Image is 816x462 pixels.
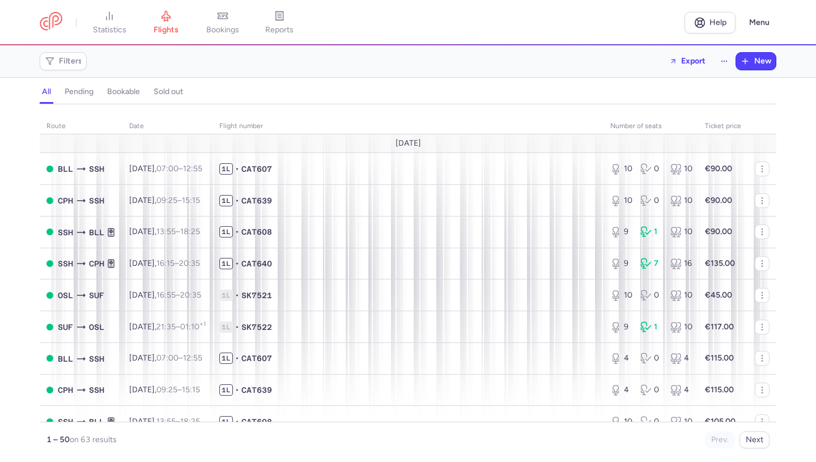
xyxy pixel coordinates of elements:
[670,226,691,238] div: 10
[610,226,631,238] div: 9
[40,118,122,135] th: route
[610,258,631,269] div: 9
[640,321,661,333] div: 1
[705,431,735,448] button: Prev.
[156,353,202,363] span: –
[640,226,661,238] div: 1
[182,196,200,205] time: 15:15
[603,118,698,135] th: number of seats
[610,290,631,301] div: 10
[219,321,233,333] span: 1L
[58,194,73,207] span: CPH
[241,163,272,175] span: CAT607
[640,195,661,206] div: 0
[219,226,233,238] span: 1L
[183,164,202,173] time: 12:55
[156,322,176,332] time: 21:35
[610,163,631,175] div: 10
[89,416,104,428] span: BLL
[156,322,206,332] span: –
[640,384,661,396] div: 0
[709,18,726,27] span: Help
[705,417,736,426] strong: €105.00
[670,353,691,364] div: 4
[199,320,206,328] sup: +1
[396,139,421,148] span: [DATE]
[212,118,603,135] th: Flight number
[156,258,200,268] span: –
[640,416,661,427] div: 0
[58,289,73,302] span: OSL
[129,385,200,395] span: [DATE],
[705,196,732,205] strong: €90.00
[681,57,705,65] span: Export
[610,384,631,396] div: 4
[219,195,233,206] span: 1L
[241,195,272,206] span: CAT639
[235,163,239,175] span: •
[93,25,126,35] span: statistics
[251,10,308,35] a: reports
[705,322,734,332] strong: €117.00
[180,322,206,332] time: 01:10
[129,196,200,205] span: [DATE],
[89,384,104,396] span: SSH
[156,164,178,173] time: 07:00
[235,226,239,238] span: •
[129,164,202,173] span: [DATE],
[156,353,178,363] time: 07:00
[640,258,661,269] div: 7
[685,12,736,33] a: Help
[129,353,202,363] span: [DATE],
[180,290,201,300] time: 20:35
[235,416,239,427] span: •
[107,87,140,97] h4: bookable
[156,290,176,300] time: 16:55
[670,195,691,206] div: 10
[156,196,200,205] span: –
[705,385,734,395] strong: €115.00
[235,321,239,333] span: •
[610,353,631,364] div: 4
[670,290,691,301] div: 10
[241,321,272,333] span: SK7522
[89,353,104,365] span: SSH
[219,353,233,364] span: 1L
[89,257,104,270] span: CPH
[89,289,104,302] span: SUF
[154,25,178,35] span: flights
[219,384,233,396] span: 1L
[156,417,200,426] span: –
[58,353,73,365] span: BLL
[219,258,233,269] span: 1L
[235,384,239,396] span: •
[129,322,206,332] span: [DATE],
[705,164,732,173] strong: €90.00
[70,435,117,444] span: on 63 results
[156,290,201,300] span: –
[705,258,735,268] strong: €135.00
[154,87,183,97] h4: sold out
[156,417,176,426] time: 13:55
[705,353,734,363] strong: €115.00
[183,353,202,363] time: 12:55
[89,226,104,239] span: BLL
[662,52,713,70] button: Export
[180,417,200,426] time: 18:25
[219,163,233,175] span: 1L
[89,321,104,333] span: OSL
[739,431,770,448] button: Next
[698,118,748,135] th: Ticket price
[58,226,73,239] span: SSH
[670,384,691,396] div: 4
[670,321,691,333] div: 10
[156,227,176,236] time: 13:55
[219,290,233,301] span: 1L
[58,321,73,333] span: SUF
[736,53,776,70] button: New
[610,416,631,427] div: 10
[40,53,86,70] button: Filters
[640,290,661,301] div: 0
[65,87,93,97] h4: pending
[235,290,239,301] span: •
